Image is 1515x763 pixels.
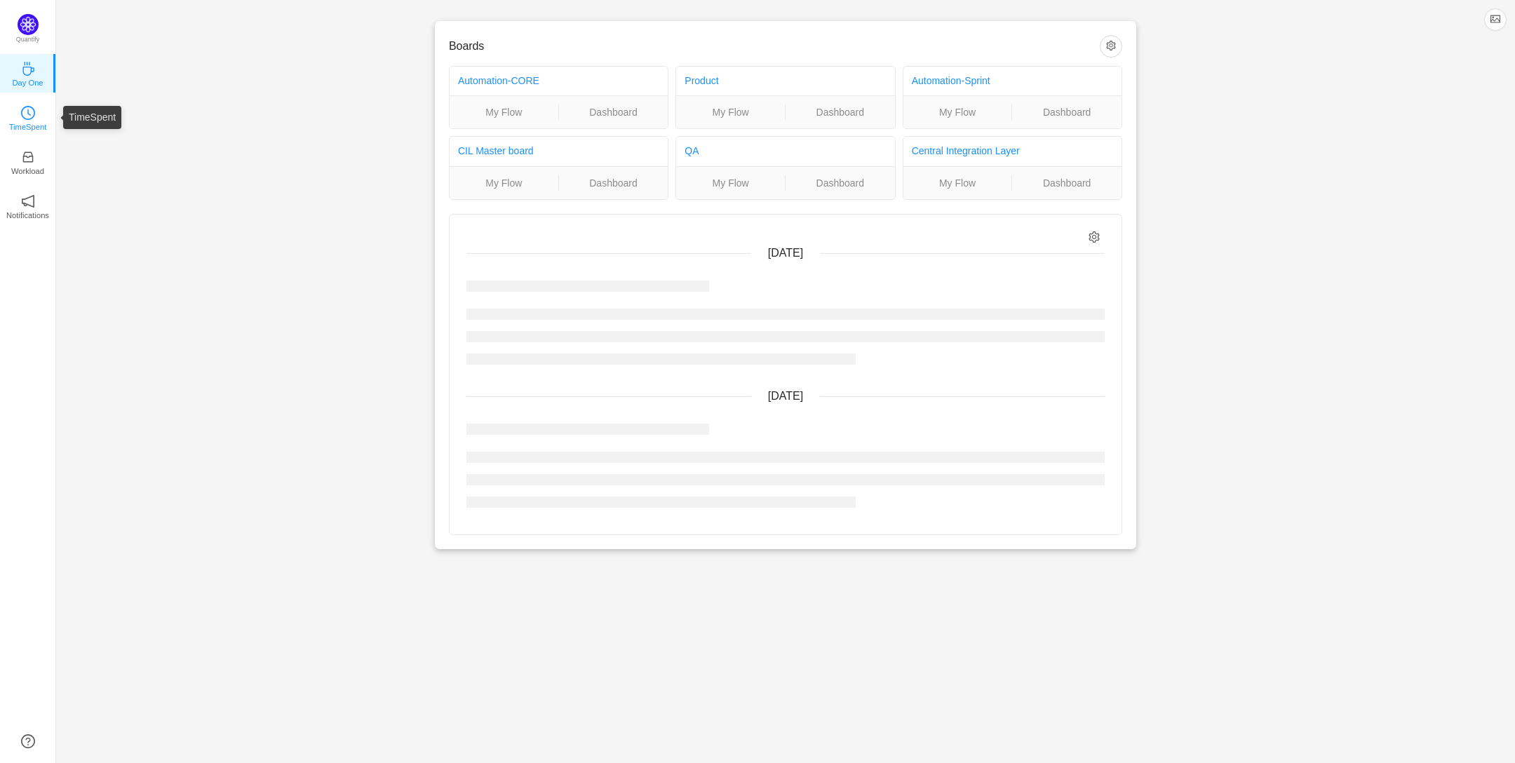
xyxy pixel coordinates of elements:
a: icon: question-circle [21,734,35,748]
a: icon: coffeeDay One [21,66,35,80]
a: Central Integration Layer [912,145,1020,156]
a: icon: notificationNotifications [21,198,35,212]
a: icon: clock-circleTimeSpent [21,110,35,124]
a: My Flow [676,104,785,120]
a: My Flow [903,104,1012,120]
a: icon: inboxWorkload [21,154,35,168]
i: icon: clock-circle [21,106,35,120]
i: icon: coffee [21,62,35,76]
p: Workload [11,165,44,177]
a: Dashboard [559,104,668,120]
span: [DATE] [768,390,803,402]
i: icon: notification [21,194,35,208]
a: Automation-Sprint [912,75,990,86]
p: Quantify [16,35,40,45]
a: QA [685,145,699,156]
p: Notifications [6,209,49,222]
p: TimeSpent [9,121,47,133]
a: Dashboard [786,104,895,120]
span: [DATE] [768,247,803,259]
i: icon: inbox [21,150,35,164]
button: icon: picture [1484,8,1507,31]
p: Day One [12,76,43,89]
button: icon: setting [1100,35,1122,58]
i: icon: setting [1089,231,1100,243]
a: Dashboard [786,175,895,191]
a: Automation-CORE [458,75,539,86]
h3: Boards [449,39,1100,53]
a: My Flow [450,175,558,191]
a: My Flow [450,104,558,120]
a: Dashboard [1012,175,1122,191]
a: Dashboard [1012,104,1122,120]
a: My Flow [903,175,1012,191]
a: Product [685,75,718,86]
a: My Flow [676,175,785,191]
a: CIL Master board [458,145,534,156]
img: Quantify [18,14,39,35]
a: Dashboard [559,175,668,191]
